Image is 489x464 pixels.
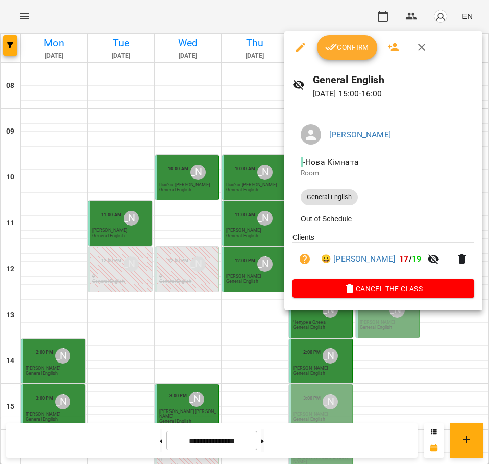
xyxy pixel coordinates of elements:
[412,254,421,264] span: 19
[313,72,474,88] h6: General English
[301,282,466,295] span: Cancel the class
[399,254,421,264] b: /
[292,210,474,228] li: Out of Schedule
[321,253,395,265] a: 😀 [PERSON_NAME]
[317,35,377,60] button: Confirm
[325,41,369,54] span: Confirm
[329,130,391,139] a: [PERSON_NAME]
[292,232,474,279] ul: Clients
[301,193,358,202] span: General English
[292,247,317,271] button: Unpaid. Bill the attendance?
[292,279,474,298] button: Cancel the class
[313,88,474,100] p: [DATE] 15:00 - 16:00
[399,254,408,264] span: 17
[301,168,466,178] p: Room
[301,157,361,167] span: - Нова Кімната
